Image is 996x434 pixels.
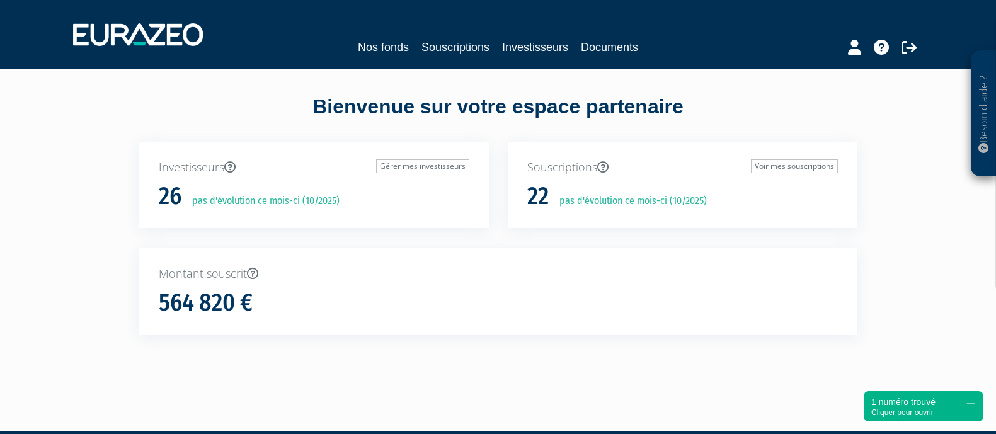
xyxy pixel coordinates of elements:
h1: 564 820 € [159,290,253,316]
div: Bienvenue sur votre espace partenaire [130,93,867,142]
p: Investisseurs [159,159,469,176]
h1: 22 [527,183,549,210]
a: Documents [581,38,638,56]
a: Gérer mes investisseurs [376,159,469,173]
a: Nos fonds [358,38,409,56]
p: Souscriptions [527,159,838,176]
a: Voir mes souscriptions [751,159,838,173]
a: Souscriptions [421,38,489,56]
h1: 26 [159,183,181,210]
p: Montant souscrit [159,266,838,282]
p: pas d'évolution ce mois-ci (10/2025) [551,194,707,208]
img: 1732889491-logotype_eurazeo_blanc_rvb.png [73,23,203,46]
a: Investisseurs [502,38,568,56]
p: Besoin d'aide ? [976,57,991,171]
p: pas d'évolution ce mois-ci (10/2025) [183,194,340,208]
